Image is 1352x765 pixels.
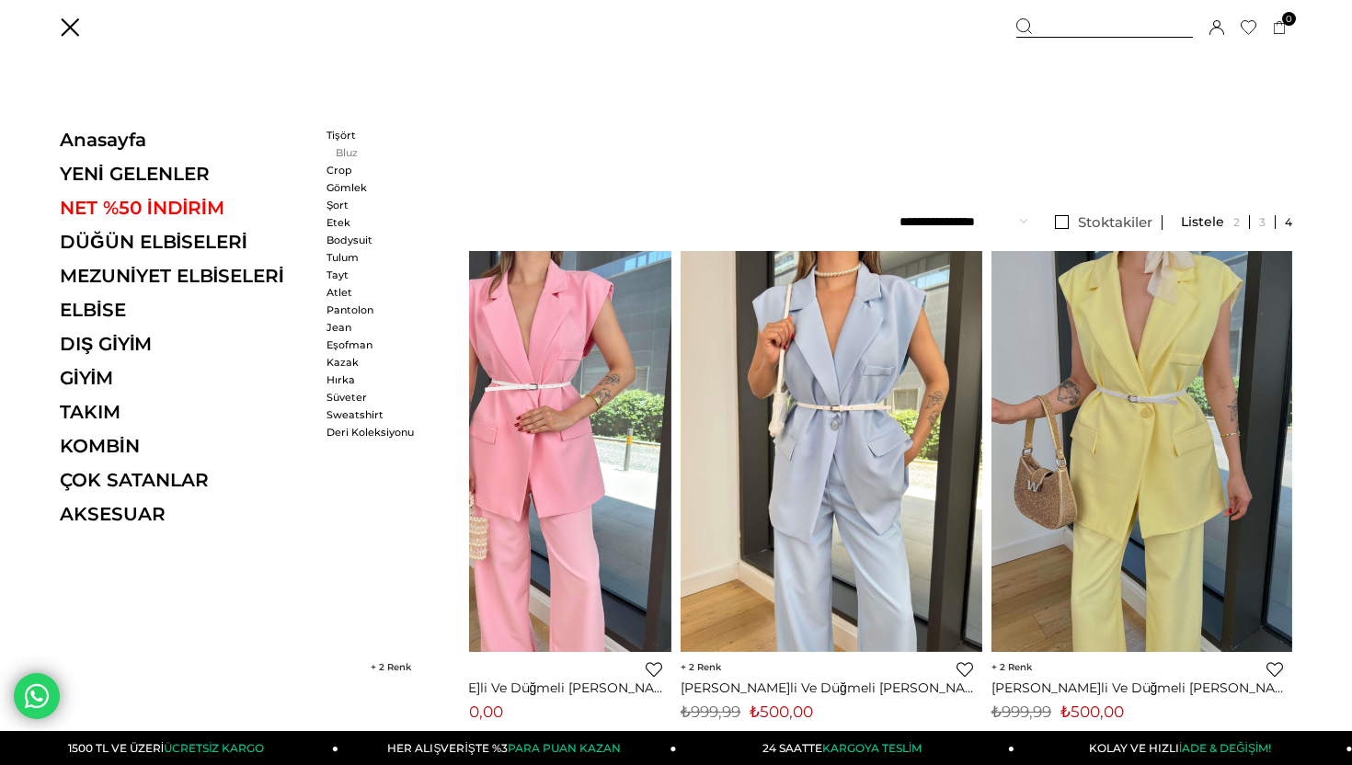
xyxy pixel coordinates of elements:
a: Stoktakiler [1046,215,1163,230]
span: Stoktakiler [1078,213,1152,231]
a: [PERSON_NAME]li Ve Düğmeli [PERSON_NAME] Kadın Yelek 25Y462 [371,679,672,696]
a: Favorilere Ekle [957,661,973,678]
span: ₺500,00 [440,702,503,721]
a: Bluz [327,146,432,159]
a: Tulum [327,251,432,264]
a: Gömlek [327,181,432,194]
a: 0 [1273,21,1287,35]
a: Hırka [327,373,432,386]
a: 24 SAATTEKARGOYA TESLİM [677,731,1015,765]
a: Şort [327,199,432,211]
span: KARGOYA TESLİM [822,741,922,755]
a: DÜĞÜN ELBİSELERİ [60,231,313,253]
a: Eşofman [327,338,432,351]
span: ₺500,00 [1060,702,1124,721]
a: Anasayfa [60,129,313,151]
a: Deri Koleksiyonu [327,426,432,439]
a: Bodysuit [327,234,432,246]
a: 1500 TL VE ÜZERİÜCRETSİZ KARGO [1,731,339,765]
img: Beli Kemerli Ve Düğmeli Yorgo Pembe Kadın Yelek 25Y462 [371,251,672,652]
span: 2 [371,661,411,673]
a: YENİ GELENLER [60,163,313,185]
a: [PERSON_NAME]li Ve Düğmeli [PERSON_NAME] Kadın Yelek 25Y462 [681,679,982,696]
a: Tişört [327,129,432,142]
a: [PERSON_NAME]li Ve Düğmeli [PERSON_NAME] Kadın Yelek 25Y462 [991,679,1293,696]
a: Atlet [327,286,432,299]
a: DIŞ GİYİM [60,333,313,355]
img: png;base64,iVBORw0KGgoAAAANSUhEUgAAAAEAAAABCAYAAAAfFcSJAAAAAXNSR0IArs4c6QAAAA1JREFUGFdjePfu3X8ACW... [681,730,682,731]
a: ELBİSE [60,299,313,321]
a: NET %50 İNDİRİM [60,197,313,219]
a: ÇOK SATANLAR [60,469,313,491]
a: KOMBİN [60,435,313,457]
span: PARA PUAN KAZAN [508,741,621,755]
a: HER ALIŞVERİŞTE %3PARA PUAN KAZAN [338,731,677,765]
a: Sweatshirt [327,408,432,421]
a: GİYİM [60,367,313,389]
a: TAKIM [60,401,313,423]
a: Favorilere Ekle [1266,661,1283,678]
a: Etek [327,216,432,229]
span: ₺500,00 [750,702,813,721]
img: Beli Kemerli Ve Düğmeli Yorgo Sarı Kadın Yelek 25Y462 [991,237,1293,667]
img: Beli Kemerli Ve Düğmeli Yorgo Mavi Kadın Yelek 25Y462 [681,251,982,652]
img: png;base64,iVBORw0KGgoAAAANSUhEUgAAAAEAAAABCAYAAAAfFcSJAAAAAXNSR0IArs4c6QAAAA1JREFUGFdjePfu3X8ACW... [991,730,992,731]
a: Crop [327,164,432,177]
span: 2 [681,661,721,673]
a: Jean [327,321,432,334]
a: Tayt [327,268,432,281]
span: İADE & DEĞİŞİM! [1179,741,1271,755]
span: ₺999,99 [681,702,740,721]
span: ₺999,99 [991,702,1051,721]
span: ÜCRETSİZ KARGO [164,741,264,755]
a: Favorilere Ekle [646,661,662,678]
a: Süveter [327,391,432,404]
a: AKSESUAR [60,503,313,525]
span: 2 [991,661,1032,673]
span: 0 [1282,12,1296,26]
a: MEZUNİYET ELBİSELERİ [60,265,313,287]
a: Kazak [327,356,432,369]
a: Pantolon [327,303,432,316]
